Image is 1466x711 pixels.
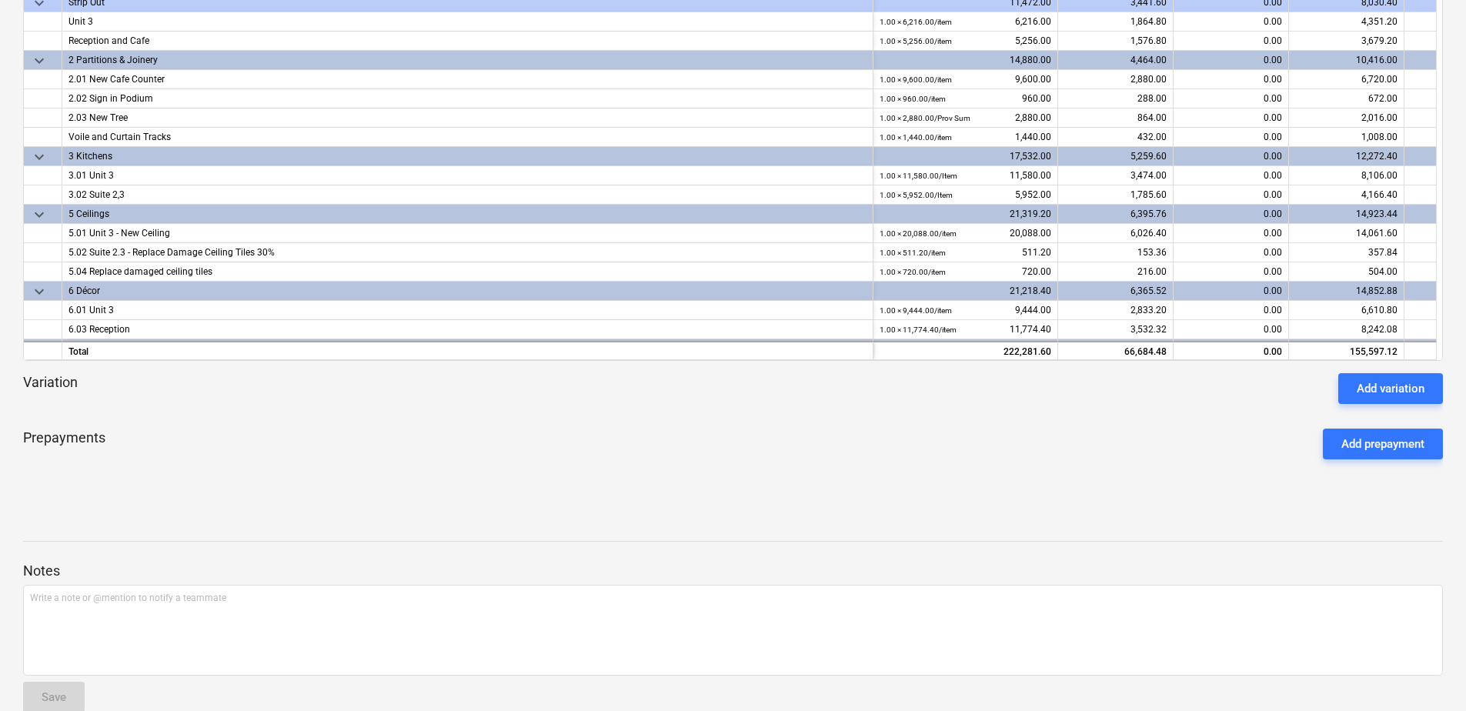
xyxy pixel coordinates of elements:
[1289,262,1404,282] div: 504.00
[1174,12,1289,32] div: 0.00
[1174,205,1289,224] div: 0.00
[880,262,1051,282] div: 720.00
[1058,70,1174,89] div: 2,880.00
[23,562,1443,580] p: Notes
[68,51,867,69] div: 2 Partitions & Joinery
[68,205,867,223] div: 5 Ceilings
[68,243,867,262] div: 5.02 Suite 2.3 - Replace Damage Ceiling Tiles 30%
[880,320,1051,339] div: 11,774.40
[1058,320,1174,339] div: 3,532.32
[873,51,1058,70] div: 14,880.00
[1357,379,1424,399] div: Add variation
[1289,205,1404,224] div: 14,923.44
[880,166,1051,185] div: 11,580.00
[1174,243,1289,262] div: 0.00
[1058,12,1174,32] div: 1,864.80
[68,166,867,185] div: 3.01 Unit 3
[1058,301,1174,320] div: 2,833.20
[1341,434,1424,454] div: Add prepayment
[880,32,1051,51] div: 5,256.00
[1058,166,1174,185] div: 3,474.00
[1289,301,1404,320] div: 6,610.80
[68,128,867,146] div: Voile and Curtain Tracks
[68,301,867,319] div: 6.01 Unit 3
[880,37,952,45] small: 1.00 × 5,256.00 / item
[1058,128,1174,147] div: 432.00
[873,282,1058,301] div: 21,218.40
[880,108,1051,128] div: 2,880.00
[1174,147,1289,166] div: 0.00
[68,224,867,242] div: 5.01 Unit 3 - New Ceiling
[1289,147,1404,166] div: 12,272.40
[68,339,867,358] div: 7 Flooring
[880,172,957,180] small: 1.00 × 11,580.00 / Item
[1174,128,1289,147] div: 0.00
[1389,637,1466,711] iframe: Chat Widget
[1174,89,1289,108] div: 0.00
[880,133,952,142] small: 1.00 × 1,440.00 / item
[1174,70,1289,89] div: 0.00
[880,301,1051,320] div: 9,444.00
[1058,147,1174,166] div: 5,259.60
[1289,339,1404,359] div: 30,977.80
[23,373,78,404] p: Variation
[1289,51,1404,70] div: 10,416.00
[1174,339,1289,359] div: 0.00
[880,249,946,257] small: 1.00 × 511.20 / item
[880,306,952,315] small: 1.00 × 9,444.00 / item
[68,70,867,88] div: 2.01 New Cafe Counter
[68,89,867,108] div: 2.02 Sign in Podium
[1058,185,1174,205] div: 1,785.60
[1289,89,1404,108] div: 672.00
[880,75,952,84] small: 1.00 × 9,600.00 / item
[68,32,867,50] div: Reception and Cafe
[30,340,48,359] span: keyboard_arrow_down
[30,52,48,70] span: keyboard_arrow_down
[1058,282,1174,301] div: 6,365.52
[1058,89,1174,108] div: 288.00
[873,147,1058,166] div: 17,532.00
[1323,429,1443,459] button: Add prepayment
[1289,243,1404,262] div: 357.84
[1174,166,1289,185] div: 0.00
[1289,128,1404,147] div: 1,008.00
[1058,339,1174,359] div: 13,276.20
[880,12,1051,32] div: 6,216.00
[1174,282,1289,301] div: 0.00
[1289,166,1404,185] div: 8,106.00
[1174,341,1289,360] div: 0.00
[880,95,946,103] small: 1.00 × 960.00 / item
[1174,185,1289,205] div: 0.00
[880,229,957,238] small: 1.00 × 20,088.00 / item
[880,70,1051,89] div: 9,600.00
[62,341,873,360] div: Total
[1289,282,1404,301] div: 14,852.88
[1174,51,1289,70] div: 0.00
[68,282,867,300] div: 6 Décor
[1289,341,1404,360] div: 155,597.12
[880,114,970,122] small: 1.00 × 2,880.00 / Prov Sum
[30,205,48,224] span: keyboard_arrow_down
[68,185,867,204] div: 3.02 Suite 2,3
[1058,262,1174,282] div: 216.00
[68,108,867,127] div: 2.03 New Tree
[30,148,48,166] span: keyboard_arrow_down
[873,339,1058,359] div: 44,254.00
[1289,108,1404,128] div: 2,016.00
[23,429,105,459] p: Prepayments
[1174,32,1289,51] div: 0.00
[1289,185,1404,205] div: 4,166.40
[880,89,1051,108] div: 960.00
[1174,262,1289,282] div: 0.00
[1058,205,1174,224] div: 6,395.76
[1174,301,1289,320] div: 0.00
[1058,341,1174,360] div: 66,684.48
[873,341,1058,360] div: 222,281.60
[1289,70,1404,89] div: 6,720.00
[880,18,952,26] small: 1.00 × 6,216.00 / item
[880,128,1051,147] div: 1,440.00
[880,268,946,276] small: 1.00 × 720.00 / item
[68,320,867,339] div: 6.03 Reception
[880,325,957,334] small: 1.00 × 11,774.40 / item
